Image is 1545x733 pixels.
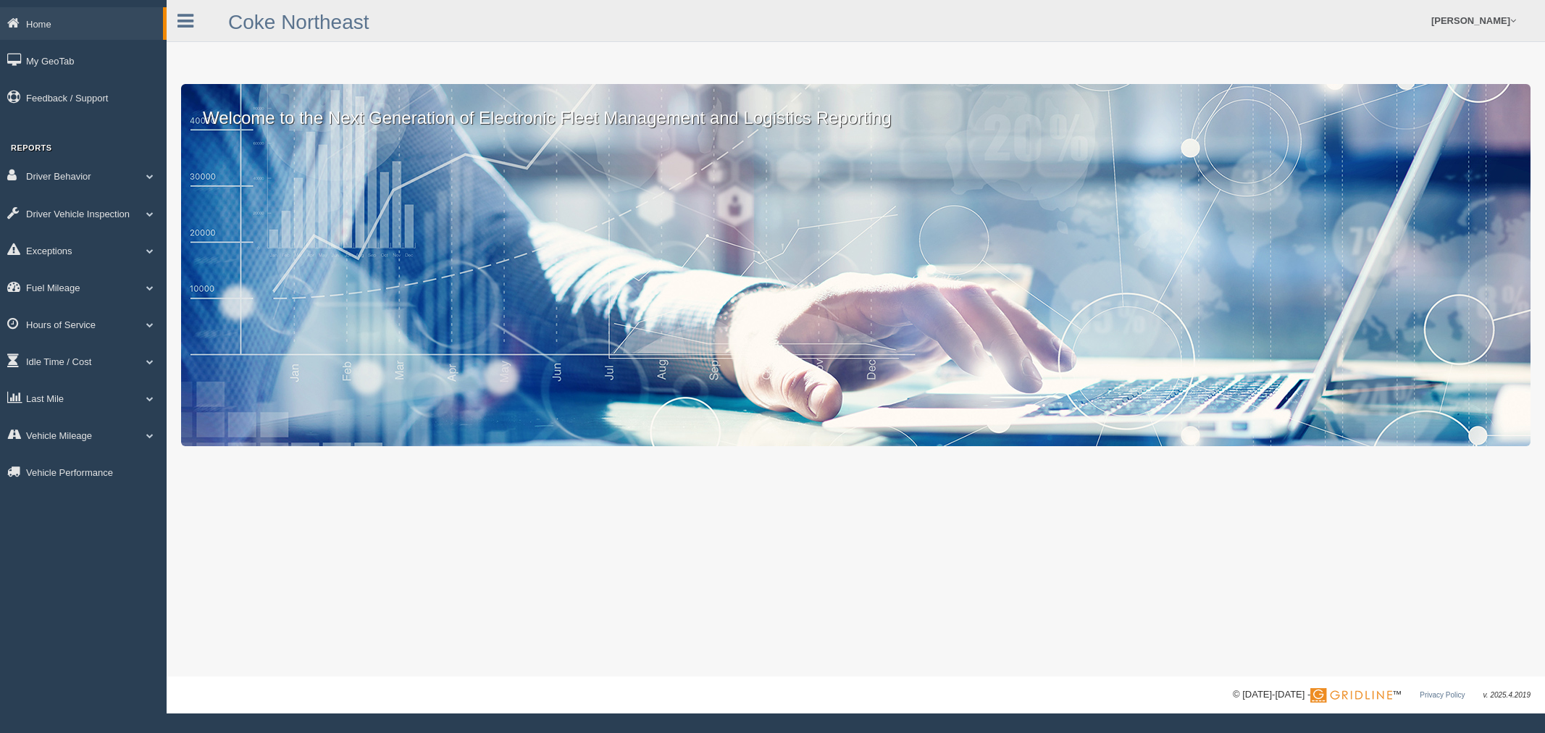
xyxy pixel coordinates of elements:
[1233,687,1531,703] div: © [DATE]-[DATE] - ™
[181,84,1531,130] p: Welcome to the Next Generation of Electronic Fleet Management and Logistics Reporting
[1483,691,1531,699] span: v. 2025.4.2019
[1310,688,1392,703] img: Gridline
[1420,691,1465,699] a: Privacy Policy
[228,11,369,33] a: Coke Northeast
